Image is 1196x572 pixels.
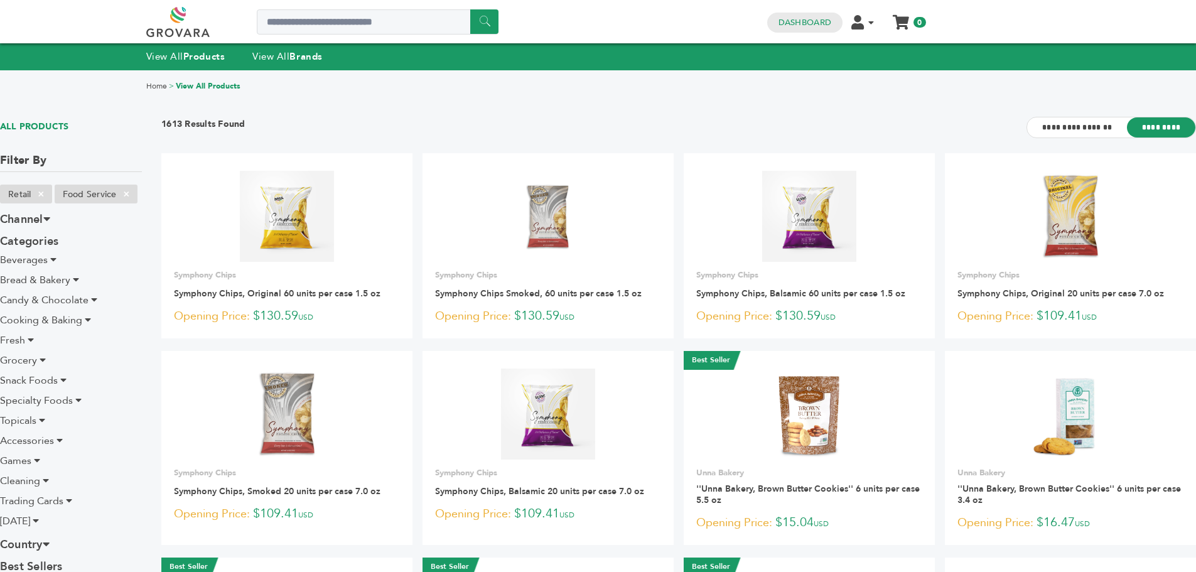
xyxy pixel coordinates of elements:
[435,485,644,497] a: Symphony Chips, Balsamic 20 units per case 7.0 oz
[176,81,240,91] a: View All Products
[957,467,1183,478] p: Unna Bakery
[957,483,1181,506] a: ''Unna Bakery, Brown Butter Cookies'' 6 units per case 3.4 oz
[762,171,857,261] img: Symphony Chips, Balsamic 60 units per case 1.5 oz
[696,514,922,532] p: $15.04
[435,505,511,522] span: Opening Price:
[501,369,596,459] img: Symphony Chips, Balsamic 20 units per case 7.0 oz
[696,307,922,326] p: $130.59
[161,118,245,138] h3: 1613 Results Found
[1082,312,1097,322] span: USD
[435,269,661,281] p: Symphony Chips
[174,308,250,325] span: Opening Price:
[821,312,836,322] span: USD
[696,514,772,531] span: Opening Price:
[174,467,400,478] p: Symphony Chips
[957,308,1033,325] span: Opening Price:
[893,11,908,24] a: My Cart
[957,514,1033,531] span: Opening Price:
[559,312,574,322] span: USD
[957,288,1164,299] a: Symphony Chips, Original 20 units per case 7.0 oz
[252,50,323,63] a: View AllBrands
[503,171,594,262] img: Symphony Chips Smoked, 60 units per case 1.5 oz
[298,510,313,520] span: USD
[1075,519,1090,529] span: USD
[240,171,335,261] img: Symphony Chips, Original 60 units per case 1.5 oz
[183,50,225,63] strong: Products
[174,269,400,281] p: Symphony Chips
[174,505,400,524] p: $109.41
[559,510,574,520] span: USD
[696,308,772,325] span: Opening Price:
[174,307,400,326] p: $130.59
[957,269,1183,281] p: Symphony Chips
[957,514,1183,532] p: $16.47
[814,519,829,529] span: USD
[31,186,51,202] span: ×
[435,467,661,478] p: Symphony Chips
[146,50,225,63] a: View AllProducts
[696,288,905,299] a: Symphony Chips, Balsamic 60 units per case 1.5 oz
[1040,171,1100,261] img: Symphony Chips, Original 20 units per case 7.0 oz
[174,288,380,299] a: Symphony Chips, Original 60 units per case 1.5 oz
[435,307,661,326] p: $130.59
[957,307,1183,326] p: $109.41
[435,308,511,325] span: Opening Price:
[174,485,380,497] a: Symphony Chips, Smoked 20 units per case 7.0 oz
[1025,369,1116,460] img: ''Unna Bakery, Brown Butter Cookies'' 6 units per case 3.4 oz
[435,505,661,524] p: $109.41
[778,17,831,28] a: Dashboard
[146,81,167,91] a: Home
[696,467,922,478] p: Unna Bakery
[169,81,174,91] span: >
[256,369,317,459] img: Symphony Chips, Smoked 20 units per case 7.0 oz
[257,9,498,35] input: Search a product or brand...
[696,269,922,281] p: Symphony Chips
[764,369,855,460] img: ''Unna Bakery, Brown Butter Cookies'' 6 units per case 5.5 oz
[116,186,137,202] span: ×
[696,483,920,506] a: ''Unna Bakery, Brown Butter Cookies'' 6 units per case 5.5 oz
[55,185,137,203] li: Food Service
[289,50,322,63] strong: Brands
[298,312,313,322] span: USD
[913,17,925,28] span: 0
[174,505,250,522] span: Opening Price:
[435,288,642,299] a: Symphony Chips Smoked, 60 units per case 1.5 oz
